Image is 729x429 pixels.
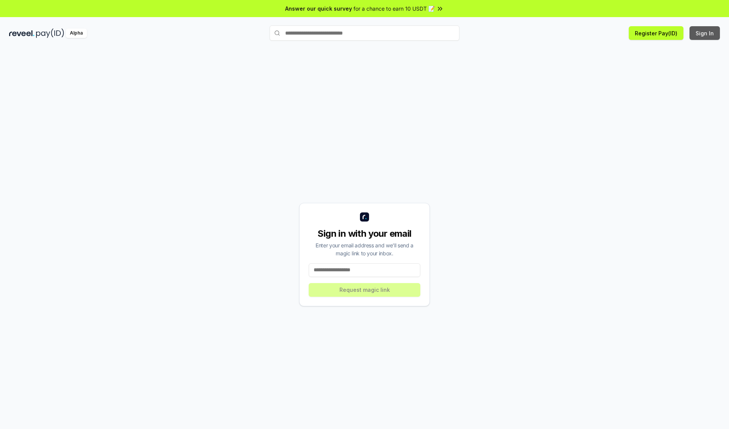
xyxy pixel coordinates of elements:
[309,241,420,257] div: Enter your email address and we’ll send a magic link to your inbox.
[629,26,683,40] button: Register Pay(ID)
[66,28,87,38] div: Alpha
[309,228,420,240] div: Sign in with your email
[9,28,35,38] img: reveel_dark
[36,28,64,38] img: pay_id
[285,5,352,13] span: Answer our quick survey
[690,26,720,40] button: Sign In
[353,5,435,13] span: for a chance to earn 10 USDT 📝
[360,212,369,222] img: logo_small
